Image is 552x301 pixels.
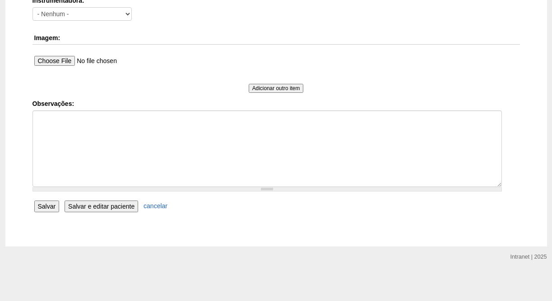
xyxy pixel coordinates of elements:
[65,201,138,212] input: Salvar e editar paciente
[249,84,304,93] input: Adicionar outro item
[510,252,547,261] div: Intranet | 2025
[32,99,520,108] label: Observações:
[144,202,167,210] a: cancelar
[34,201,60,212] input: Salvar
[32,32,520,45] th: Imagem:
